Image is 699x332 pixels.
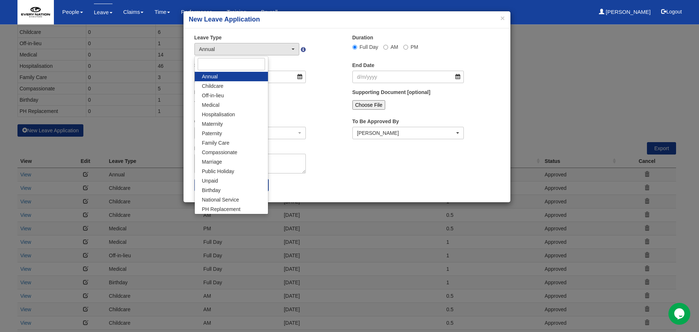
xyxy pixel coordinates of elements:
span: PH Replacement [202,206,241,213]
button: × [500,14,505,22]
span: Paternity [202,130,222,137]
input: Choose File [352,100,386,110]
label: Leave Type [194,34,222,41]
span: PM [411,44,418,50]
span: National Service [202,196,239,203]
label: Duration [352,34,374,41]
span: AM [391,44,398,50]
label: End Date [352,62,375,69]
span: Off-in-lieu [202,92,224,99]
span: Childcare [202,82,224,90]
span: Maternity [202,120,223,128]
span: Medical [202,101,220,109]
b: New Leave Application [189,16,260,23]
button: Joshua Harris [352,127,464,139]
span: Annual [202,73,218,80]
div: [PERSON_NAME] [357,129,455,137]
span: Compassionate [202,149,237,156]
input: Search [198,58,265,70]
span: Unpaid [202,177,218,184]
label: To Be Approved By [352,118,399,125]
span: Family Care [202,139,229,147]
button: Annual [194,43,300,55]
div: Annual [199,46,291,53]
span: Hospitalisation [202,111,235,118]
span: Marriage [202,158,222,165]
span: Birthday [202,187,221,194]
label: Supporting Document [optional] [352,89,431,96]
iframe: chat widget [668,303,692,325]
input: d/m/yyyy [352,71,464,83]
span: Full Day [360,44,378,50]
span: Public Holiday [202,168,234,175]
